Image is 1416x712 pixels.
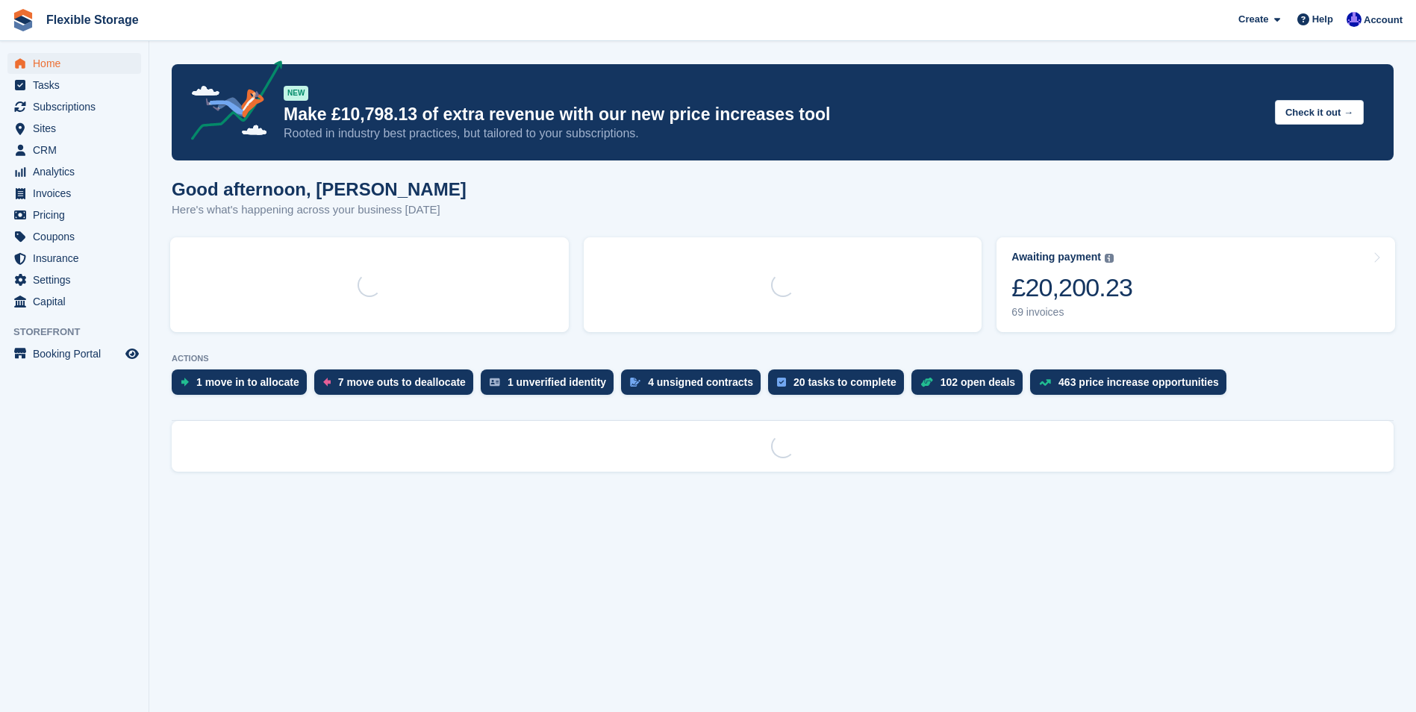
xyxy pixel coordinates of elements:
span: Subscriptions [33,96,122,117]
span: Settings [33,269,122,290]
span: Insurance [33,248,122,269]
a: menu [7,291,141,312]
div: 1 unverified identity [508,376,606,388]
img: Ian Petherick [1347,12,1362,27]
span: Coupons [33,226,122,247]
div: 1 move in to allocate [196,376,299,388]
span: CRM [33,140,122,160]
img: stora-icon-8386f47178a22dfd0bd8f6a31ec36ba5ce8667c1dd55bd0f319d3a0aa187defe.svg [12,9,34,31]
div: 69 invoices [1011,306,1132,319]
h1: Good afternoon, [PERSON_NAME] [172,179,467,199]
div: Awaiting payment [1011,251,1101,263]
a: Awaiting payment £20,200.23 69 invoices [996,237,1395,332]
div: 7 move outs to deallocate [338,376,466,388]
a: Preview store [123,345,141,363]
a: 7 move outs to deallocate [314,369,481,402]
a: menu [7,118,141,139]
span: Create [1238,12,1268,27]
span: Storefront [13,325,149,340]
a: menu [7,96,141,117]
div: NEW [284,86,308,101]
span: Booking Portal [33,343,122,364]
img: verify_identity-adf6edd0f0f0b5bbfe63781bf79b02c33cf7c696d77639b501bdc392416b5a36.svg [490,378,500,387]
span: Analytics [33,161,122,182]
div: 102 open deals [941,376,1015,388]
a: 463 price increase opportunities [1030,369,1234,402]
p: Here's what's happening across your business [DATE] [172,202,467,219]
span: Pricing [33,204,122,225]
a: menu [7,269,141,290]
div: 463 price increase opportunities [1058,376,1219,388]
a: Flexible Storage [40,7,145,32]
img: deal-1b604bf984904fb50ccaf53a9ad4b4a5d6e5aea283cecdc64d6e3604feb123c2.svg [920,377,933,387]
div: 4 unsigned contracts [648,376,753,388]
a: menu [7,183,141,204]
p: Make £10,798.13 of extra revenue with our new price increases tool [284,104,1263,125]
a: menu [7,343,141,364]
img: price_increase_opportunities-93ffe204e8149a01c8c9dc8f82e8f89637d9d84a8eef4429ea346261dce0b2c0.svg [1039,379,1051,386]
img: move_outs_to_deallocate_icon-f764333ba52eb49d3ac5e1228854f67142a1ed5810a6f6cc68b1a99e826820c5.svg [323,378,331,387]
span: Tasks [33,75,122,96]
a: menu [7,161,141,182]
a: 20 tasks to complete [768,369,911,402]
div: 20 tasks to complete [793,376,896,388]
span: Account [1364,13,1403,28]
p: Rooted in industry best practices, but tailored to your subscriptions. [284,125,1263,142]
a: menu [7,226,141,247]
a: menu [7,248,141,269]
img: icon-info-grey-7440780725fd019a000dd9b08b2336e03edf1995a4989e88bcd33f0948082b44.svg [1105,254,1114,263]
img: price-adjustments-announcement-icon-8257ccfd72463d97f412b2fc003d46551f7dbcb40ab6d574587a9cd5c0d94... [178,60,283,146]
img: contract_signature_icon-13c848040528278c33f63329250d36e43548de30e8caae1d1a13099fd9432cc5.svg [630,378,640,387]
span: Invoices [33,183,122,204]
button: Check it out → [1275,100,1364,125]
span: Home [33,53,122,74]
a: menu [7,204,141,225]
a: 4 unsigned contracts [621,369,768,402]
img: task-75834270c22a3079a89374b754ae025e5fb1db73e45f91037f5363f120a921f8.svg [777,378,786,387]
a: 1 move in to allocate [172,369,314,402]
img: move_ins_to_allocate_icon-fdf77a2bb77ea45bf5b3d319d69a93e2d87916cf1d5bf7949dd705db3b84f3ca.svg [181,378,189,387]
span: Capital [33,291,122,312]
a: 1 unverified identity [481,369,621,402]
span: Sites [33,118,122,139]
a: menu [7,53,141,74]
a: menu [7,75,141,96]
p: ACTIONS [172,354,1394,363]
span: Help [1312,12,1333,27]
a: 102 open deals [911,369,1030,402]
a: menu [7,140,141,160]
div: £20,200.23 [1011,272,1132,303]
